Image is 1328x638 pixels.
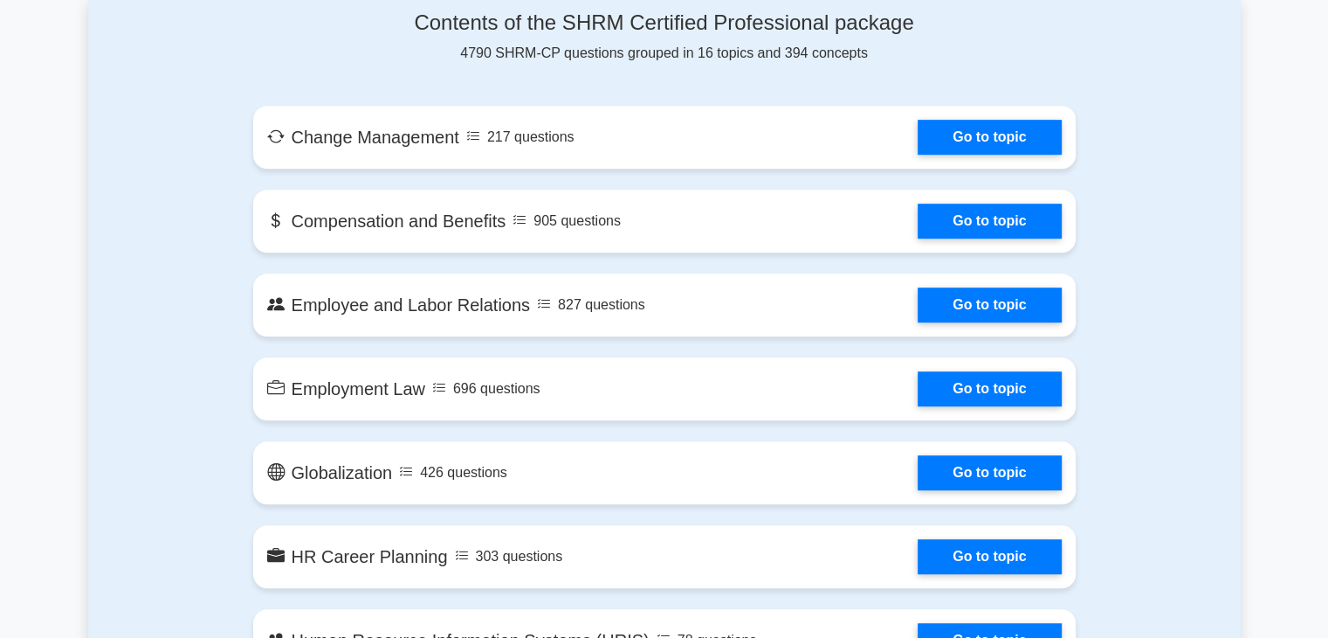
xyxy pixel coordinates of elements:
a: Go to topic [918,288,1061,322]
h4: Contents of the SHRM Certified Professional package [253,10,1076,36]
a: Go to topic [918,455,1061,490]
a: Go to topic [918,371,1061,406]
a: Go to topic [918,539,1061,574]
a: Go to topic [918,204,1061,239]
a: Go to topic [918,120,1061,155]
div: 4790 SHRM-CP questions grouped in 16 topics and 394 concepts [253,10,1076,64]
